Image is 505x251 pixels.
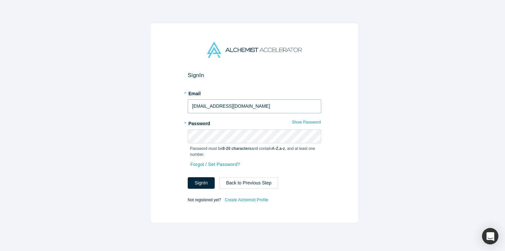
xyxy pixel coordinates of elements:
[188,88,321,97] label: Email
[190,146,319,157] p: Password must be and contain , , and at least one number.
[292,118,321,126] button: Show Password
[225,196,269,204] a: Create Alchemist Profile
[207,42,302,58] img: Alchemist Accelerator Logo
[188,177,215,189] button: SignIn
[190,159,240,170] a: Forgot / Set Password?
[188,72,321,79] h2: Sign In
[272,146,278,151] strong: A-Z
[188,118,321,127] label: Password
[219,177,278,189] button: Back to Previous Step
[279,146,285,151] strong: a-z
[223,146,252,151] strong: 8-20 characters
[188,197,221,202] span: Not registered yet?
